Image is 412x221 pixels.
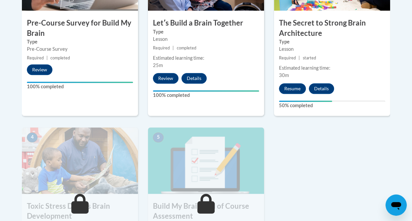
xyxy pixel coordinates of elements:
h3: Pre-Course Survey for Build My Brain [22,18,138,38]
span: 4 [27,132,37,142]
div: Estimated learning time: [279,64,385,72]
img: Course Image [148,127,264,194]
button: Resume [279,83,306,94]
span: completed [176,45,196,50]
span: | [46,55,48,60]
label: 100% completed [153,92,259,99]
span: 5 [153,132,164,142]
div: Your progress [279,101,332,102]
span: completed [50,55,70,60]
span: 25m [153,62,163,68]
span: | [172,45,174,50]
img: Course Image [22,127,138,194]
span: | [299,55,300,60]
div: Estimated learning time: [153,54,259,62]
h3: Letʹs Build a Brain Together [148,18,264,28]
button: Details [181,73,207,84]
div: Pre-Course Survey [27,45,133,53]
div: Your progress [153,90,259,92]
span: 30m [279,72,289,78]
span: started [303,55,316,60]
button: Review [27,64,52,75]
label: Type [27,38,133,45]
label: 50% completed [279,102,385,109]
div: Lesson [153,36,259,43]
iframe: Button to launch messaging window [385,194,407,216]
label: Type [279,38,385,45]
div: Your progress [27,82,133,83]
button: Review [153,73,178,84]
label: Type [153,28,259,36]
label: 100% completed [27,83,133,90]
button: Details [309,83,334,94]
span: Required [153,45,170,50]
span: Required [279,55,296,60]
span: Required [27,55,44,60]
h3: The Secret to Strong Brain Architecture [274,18,390,38]
div: Lesson [279,45,385,53]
